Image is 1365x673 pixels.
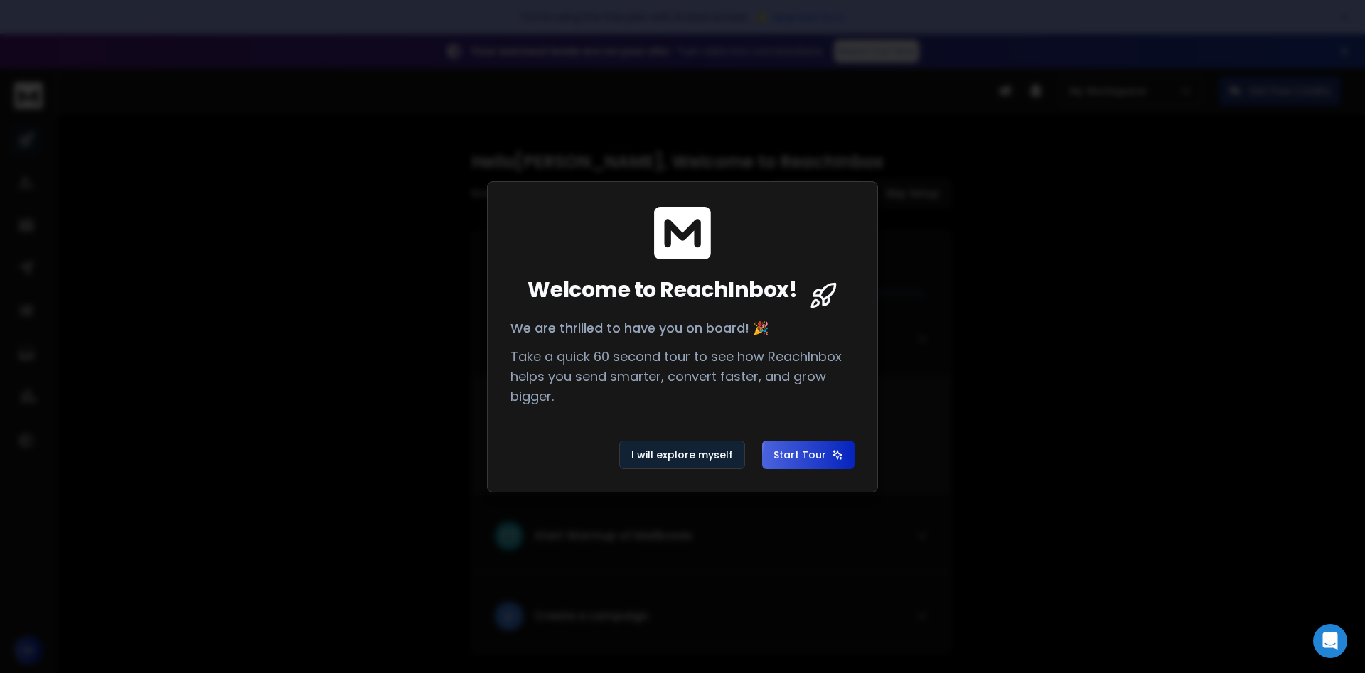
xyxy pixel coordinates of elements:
[619,441,745,469] button: I will explore myself
[1313,624,1347,658] div: Open Intercom Messenger
[528,277,797,303] span: Welcome to ReachInbox!
[510,347,855,407] p: Take a quick 60 second tour to see how ReachInbox helps you send smarter, convert faster, and gro...
[510,318,855,338] p: We are thrilled to have you on board! 🎉
[762,441,855,469] button: Start Tour
[773,448,843,462] span: Start Tour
